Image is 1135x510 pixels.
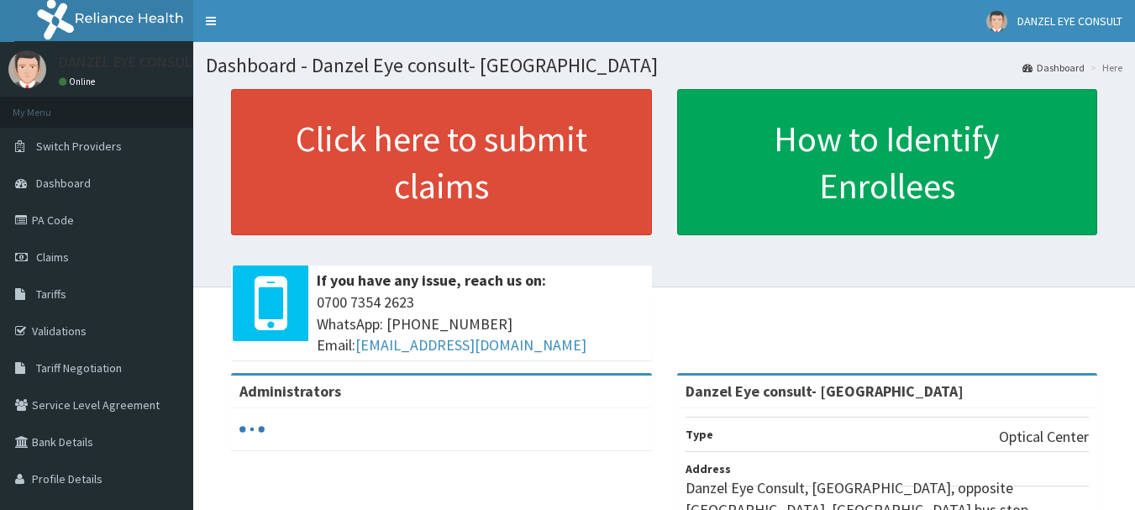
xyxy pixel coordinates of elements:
b: Administrators [239,381,341,401]
a: How to Identify Enrollees [677,89,1098,235]
p: DANZEL EYE CONSULT [59,55,200,70]
span: 0700 7354 2623 WhatsApp: [PHONE_NUMBER] Email: [317,292,644,356]
a: Click here to submit claims [231,89,652,235]
a: [EMAIL_ADDRESS][DOMAIN_NAME] [355,335,586,355]
b: Type [686,427,713,442]
p: Optical Center [999,426,1089,448]
img: User Image [986,11,1007,32]
li: Here [1086,60,1122,75]
span: DANZEL EYE CONSULT [1017,13,1122,29]
img: User Image [8,50,46,88]
b: Address [686,461,731,476]
span: Switch Providers [36,139,122,154]
h1: Dashboard - Danzel Eye consult- [GEOGRAPHIC_DATA] [206,55,1122,76]
a: Dashboard [1022,60,1085,75]
svg: audio-loading [239,417,265,442]
a: Online [59,76,99,87]
span: Claims [36,250,69,265]
span: Tariffs [36,287,66,302]
b: If you have any issue, reach us on: [317,271,546,290]
strong: Danzel Eye consult- [GEOGRAPHIC_DATA] [686,381,964,401]
span: Dashboard [36,176,91,191]
span: Tariff Negotiation [36,360,122,376]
